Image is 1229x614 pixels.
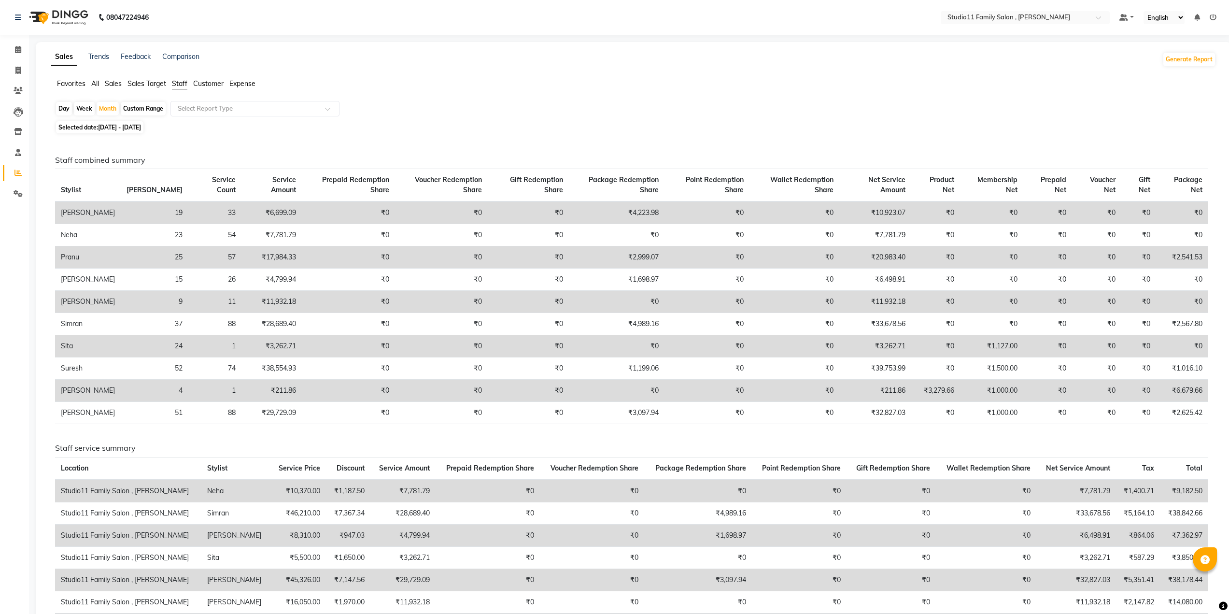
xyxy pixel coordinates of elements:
td: ₹6,699.09 [241,201,302,224]
td: 54 [188,224,241,246]
td: ₹1,650.00 [326,546,370,569]
td: ₹4,799.94 [370,524,436,546]
td: ₹0 [847,502,936,524]
td: ₹0 [302,269,395,291]
td: ₹0 [749,335,839,357]
span: Package Redemption Share [589,175,659,194]
td: ₹0 [1023,313,1072,335]
td: ₹0 [302,380,395,402]
td: ₹7,781.79 [241,224,302,246]
td: ₹0 [1072,224,1121,246]
td: ₹0 [664,402,749,424]
td: Studio11 Family Salon , [PERSON_NAME] [55,546,201,569]
td: 88 [188,402,241,424]
span: Product Net [930,175,954,194]
td: ₹3,262.71 [370,546,436,569]
td: [PERSON_NAME] [201,524,270,546]
td: ₹6,498.91 [839,269,911,291]
td: ₹211.86 [839,380,911,402]
td: 1 [188,380,241,402]
td: ₹1,016.10 [1156,357,1208,380]
td: ₹7,147.56 [326,569,370,591]
span: Stylist [207,464,227,472]
span: Package Redemption Share [655,464,746,472]
td: ₹38,842.66 [1160,502,1208,524]
span: Service Count [212,175,236,194]
span: Discount [337,464,365,472]
td: ₹587.29 [1116,546,1160,569]
td: 1 [188,335,241,357]
td: ₹3,262.71 [241,335,302,357]
td: 26 [188,269,241,291]
td: Studio11 Family Salon , [PERSON_NAME] [55,569,201,591]
td: 19 [121,201,188,224]
td: ₹0 [749,246,839,269]
td: ₹0 [1156,291,1208,313]
td: ₹0 [749,402,839,424]
span: Sales Target [127,79,166,88]
td: [PERSON_NAME] [201,591,270,613]
td: [PERSON_NAME] [55,269,121,291]
td: ₹2,541.53 [1156,246,1208,269]
td: ₹39,753.99 [839,357,911,380]
td: ₹28,689.40 [370,502,436,524]
td: ₹0 [1023,246,1072,269]
span: Staff [172,79,187,88]
td: ₹0 [540,480,644,502]
td: ₹10,923.07 [839,201,911,224]
td: ₹1,187.50 [326,480,370,502]
span: Customer [193,79,224,88]
td: ₹0 [395,224,488,246]
span: Favorites [57,79,85,88]
td: ₹0 [1121,291,1156,313]
span: Point Redemption Share [686,175,744,194]
td: ₹0 [569,224,664,246]
td: Studio11 Family Salon , [PERSON_NAME] [55,591,201,613]
td: ₹0 [752,546,847,569]
td: ₹0 [395,291,488,313]
td: ₹0 [749,380,839,402]
td: ₹3,850.00 [1160,546,1208,569]
td: Simran [55,313,121,335]
td: ₹0 [302,402,395,424]
td: 74 [188,357,241,380]
td: ₹1,698.97 [644,524,751,546]
td: ₹0 [1023,357,1072,380]
td: 24 [121,335,188,357]
td: ₹0 [1023,335,1072,357]
td: ₹0 [302,335,395,357]
span: [DATE] - [DATE] [98,124,141,131]
td: ₹8,310.00 [270,524,326,546]
td: ₹0 [911,291,960,313]
td: ₹0 [911,357,960,380]
td: ₹0 [1156,269,1208,291]
td: ₹0 [749,313,839,335]
td: Studio11 Family Salon , [PERSON_NAME] [55,502,201,524]
td: ₹0 [936,546,1036,569]
td: ₹0 [1072,402,1121,424]
td: ₹5,351.41 [1116,569,1160,591]
td: ₹0 [847,480,936,502]
td: ₹45,326.00 [270,569,326,591]
td: ₹0 [1023,291,1072,313]
td: ₹0 [1023,402,1072,424]
td: [PERSON_NAME] [55,291,121,313]
td: ₹0 [1072,269,1121,291]
td: ₹0 [749,357,839,380]
div: Day [56,102,72,115]
td: ₹0 [395,313,488,335]
td: ₹0 [540,569,644,591]
td: ₹0 [1072,246,1121,269]
td: ₹0 [540,524,644,546]
span: Net Service Amount [868,175,905,194]
a: Sales [51,48,77,66]
td: ₹0 [488,246,569,269]
td: ₹0 [1121,224,1156,246]
span: Voucher Redemption Share [551,464,638,472]
td: ₹29,729.09 [241,402,302,424]
span: Point Redemption Share [762,464,841,472]
td: ₹6,498.91 [1036,524,1116,546]
td: ₹0 [664,201,749,224]
td: ₹0 [847,524,936,546]
div: Custom Range [121,102,166,115]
